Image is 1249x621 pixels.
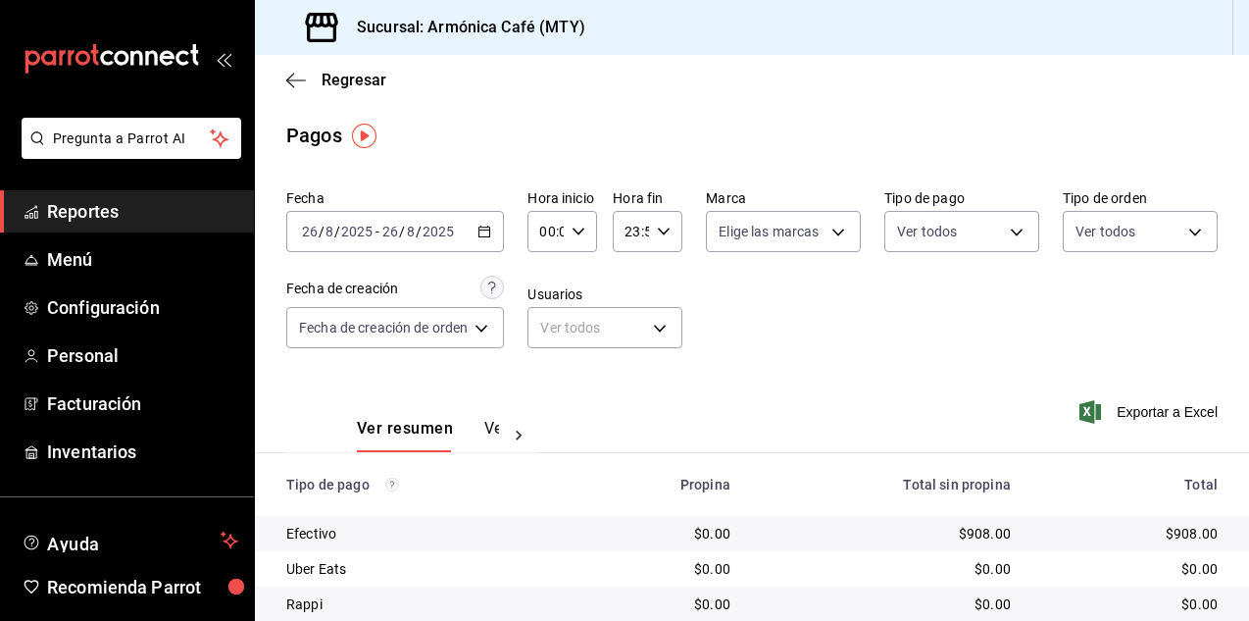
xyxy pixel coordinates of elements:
div: Fecha de creación [286,279,398,299]
span: Fecha de creación de orden [299,318,468,337]
label: Tipo de pago [884,191,1039,205]
img: Tooltip marker [352,124,376,148]
div: $0.00 [762,559,1011,579]
input: ---- [340,224,374,239]
label: Tipo de orden [1063,191,1218,205]
span: Recomienda Parrot [47,574,238,600]
h3: Sucursal: Armónica Café (MTY) [341,16,585,39]
input: -- [325,224,334,239]
span: Personal [47,342,238,369]
span: Reportes [47,198,238,225]
div: $0.00 [1042,595,1218,614]
div: $908.00 [762,524,1011,543]
div: Total sin propina [762,477,1011,492]
span: Facturación [47,390,238,417]
span: - [375,224,379,239]
div: $0.00 [593,524,730,543]
button: Ver pagos [484,419,558,452]
div: Propina [593,477,730,492]
span: Configuración [47,294,238,321]
input: -- [406,224,416,239]
label: Hora inicio [527,191,597,205]
button: Pregunta a Parrot AI [22,118,241,159]
button: Exportar a Excel [1083,400,1218,424]
div: $0.00 [762,595,1011,614]
span: / [399,224,405,239]
a: Pregunta a Parrot AI [14,142,241,163]
label: Usuarios [527,287,682,301]
label: Hora fin [613,191,682,205]
label: Marca [706,191,861,205]
span: Ver todos [1075,222,1135,241]
span: Elige las marcas [719,222,819,241]
span: Menú [47,246,238,273]
span: Ayuda [47,529,213,552]
span: / [319,224,325,239]
div: Total [1042,477,1218,492]
button: open_drawer_menu [216,51,231,67]
div: Rappi [286,595,562,614]
input: -- [301,224,319,239]
label: Fecha [286,191,504,205]
span: Inventarios [47,439,238,465]
div: Efectivo [286,524,562,543]
span: / [416,224,422,239]
div: $908.00 [1042,524,1218,543]
div: $0.00 [593,559,730,579]
div: $0.00 [1042,559,1218,579]
div: Tipo de pago [286,477,562,492]
input: -- [381,224,399,239]
button: Ver resumen [357,419,453,452]
div: Uber Eats [286,559,562,579]
span: Pregunta a Parrot AI [53,129,211,149]
svg: Los pagos realizados con Pay y otras terminales son montos brutos. [385,478,399,492]
div: $0.00 [593,595,730,614]
div: Ver todos [527,307,682,348]
input: ---- [422,224,455,239]
button: Regresar [286,71,386,89]
span: / [334,224,340,239]
span: Ver todos [897,222,957,241]
span: Regresar [322,71,386,89]
div: navigation tabs [357,419,499,452]
div: Pagos [286,121,342,150]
